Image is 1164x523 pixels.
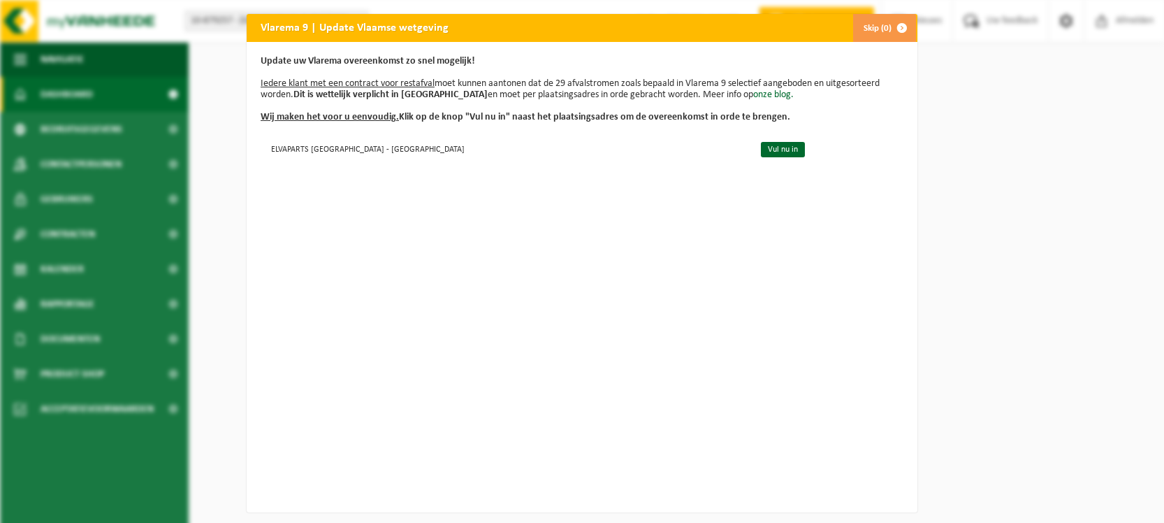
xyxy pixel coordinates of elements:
[261,56,475,66] b: Update uw Vlarema overeenkomst zo snel mogelijk!
[761,142,805,157] a: Vul nu in
[852,14,916,42] button: Skip (0)
[261,137,749,160] td: ELVAPARTS [GEOGRAPHIC_DATA] - [GEOGRAPHIC_DATA]
[261,112,399,122] u: Wij maken het voor u eenvoudig.
[261,56,903,123] p: moet kunnen aantonen dat de 29 afvalstromen zoals bepaald in Vlarema 9 selectief aangeboden en ui...
[261,78,435,89] u: Iedere klant met een contract voor restafval
[247,14,463,41] h2: Vlarema 9 | Update Vlaamse wetgeving
[261,112,790,122] b: Klik op de knop "Vul nu in" naast het plaatsingsadres om de overeenkomst in orde te brengen.
[753,89,794,100] a: onze blog.
[293,89,488,100] b: Dit is wettelijk verplicht in [GEOGRAPHIC_DATA]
